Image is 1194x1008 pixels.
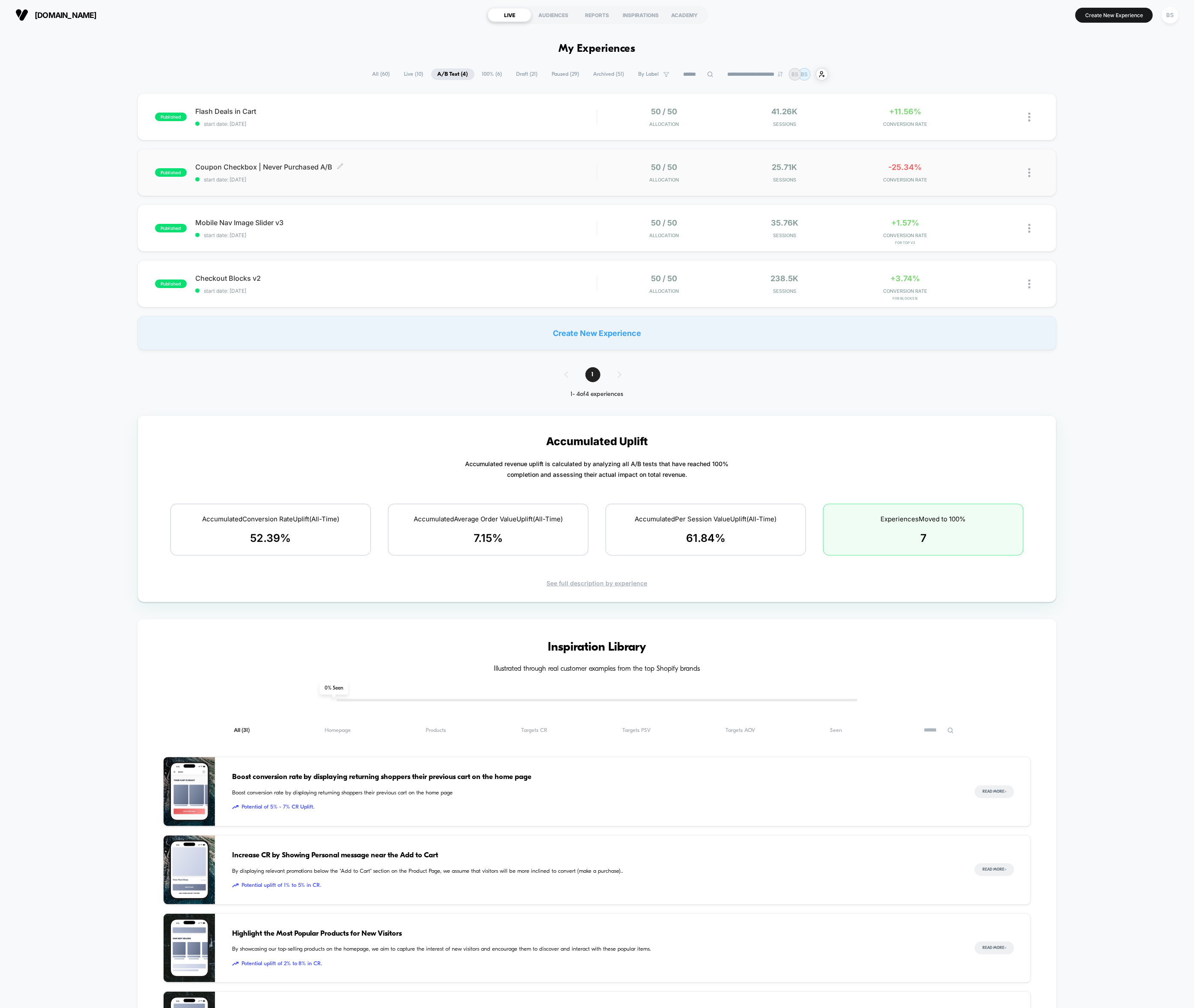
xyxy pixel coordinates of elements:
[975,942,1014,954] button: Read More>
[155,113,187,121] span: published
[890,274,920,283] span: +3.74%
[398,68,430,80] span: Live ( 10 )
[726,232,843,238] span: Sessions
[325,727,351,734] span: Homepage
[847,296,964,300] span: for Blocks B
[155,168,187,177] span: published
[232,867,958,876] span: By displaying relevant promotions below the "Add to Cart" section on the Product Page, we assume ...
[366,68,397,80] span: All ( 60 )
[163,665,1031,673] h4: Illustrated through real customer examples from the top Shopify brands
[881,515,966,523] span: Experiences Moved to 100%
[232,803,958,812] span: Potential of 5% - 7% CR Uplift.
[649,288,679,294] span: Allocation
[426,727,446,734] span: Products
[15,9,28,21] img: Visually logo
[251,532,291,544] span: 52.39 %
[771,218,798,227] span: 35.76k
[651,163,677,172] span: 50 / 50
[488,8,531,22] div: LIVE
[164,836,215,904] img: By displaying relevant promotions below the "Add to Cart" section on the Product Page, we assume ...
[649,232,679,238] span: Allocation
[137,316,1057,350] div: Create New Experience
[232,850,958,861] span: Increase CR by Showing Personal message near the Add to Cart
[195,107,597,116] span: Flash Deals in Cart
[474,532,503,544] span: 7.15 %
[1028,280,1030,288] img: close
[546,435,648,448] p: Accumulated Uplift
[778,71,783,77] img: end
[772,163,797,172] span: 25.71k
[619,8,663,22] div: INSPIRATIONS
[163,641,1031,654] h3: Inspiration Library
[772,107,798,116] span: 41.26k
[686,532,725,544] span: 61.84 %
[771,274,799,283] span: 238.5k
[510,68,544,80] span: Draft ( 21 )
[195,232,597,238] span: start date: [DATE]
[651,107,677,116] span: 50 / 50
[202,515,339,523] span: Accumulated Conversion Rate Uplift (All-Time)
[1162,7,1179,24] div: BS
[1028,113,1030,122] img: close
[726,288,843,294] span: Sessions
[521,727,547,734] span: Targets CR
[975,863,1014,876] button: Read More>
[232,789,958,797] span: Boost conversion rate by displaying returning shoppers their previous cart on the home page
[1028,168,1030,177] img: close
[155,224,187,232] span: published
[725,727,755,734] span: Targets AOV
[531,8,575,22] div: AUDIENCES
[587,68,631,80] span: Archived ( 51 )
[649,121,679,127] span: Allocation
[663,8,706,22] div: ACADEMY
[889,107,921,116] span: +11.56%
[319,682,348,695] span: 0 % Seen
[575,8,619,22] div: REPORTS
[791,71,798,77] p: BS
[155,280,187,288] span: published
[726,177,843,183] span: Sessions
[651,274,677,283] span: 50 / 50
[232,945,958,954] span: By showcasing our top-selling products on the homepage, we aim to capture the interest of new vis...
[556,391,639,398] div: 1 - 4 of 4 experiences
[1075,8,1153,23] button: Create New Experience
[585,367,600,382] span: 1
[635,515,776,523] span: Accumulated Per Session Value Uplift (All-Time)
[847,121,964,127] span: CONVERSION RATE
[195,121,597,127] span: start date: [DATE]
[35,11,97,20] span: [DOMAIN_NAME]
[195,163,597,171] span: Coupon Checkbox | Never Purchased A/B
[801,71,808,77] p: BS
[639,71,659,77] span: By Label
[164,914,215,983] img: By showcasing our top-selling products on the homepage, we aim to capture the interest of new vis...
[847,288,964,294] span: CONVERSION RATE
[975,785,1014,798] button: Read More>
[920,532,926,544] span: 7
[649,177,679,183] span: Allocation
[234,727,250,734] span: All
[242,728,250,733] span: ( 31 )
[195,218,597,227] span: Mobile Nav Image Slider v3
[431,68,475,80] span: A/B Test ( 4 )
[847,241,964,245] span: for Top v2
[466,458,729,480] p: Accumulated revenue uplift is calculated by analyzing all A/B tests that have reached 100% comple...
[651,218,677,227] span: 50 / 50
[414,515,563,523] span: Accumulated Average Order Value Uplift (All-Time)
[847,232,964,238] span: CONVERSION RATE
[232,772,958,783] span: Boost conversion rate by displaying returning shoppers their previous cart on the home page
[559,43,636,55] h1: My Experiences
[1028,224,1030,233] img: close
[1159,6,1181,24] button: BS
[889,163,922,172] span: -25.34%
[195,274,597,282] span: Checkout Blocks v2
[13,8,99,22] button: [DOMAIN_NAME]
[153,580,1042,587] div: See full description by experience
[830,727,842,734] span: Seen
[164,757,215,826] img: Boost conversion rate by displaying returning shoppers their previous cart on the home page
[195,288,597,294] span: start date: [DATE]
[232,881,958,890] span: Potential uplift of 1% to 5% in CR.
[195,176,597,183] span: start date: [DATE]
[232,960,958,968] span: Potential uplift of 2% to 8% in CR.
[546,68,586,80] span: Paused ( 29 )
[726,121,843,127] span: Sessions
